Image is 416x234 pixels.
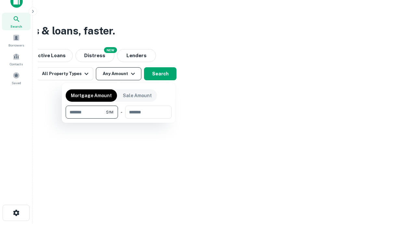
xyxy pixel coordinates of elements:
span: $1M [106,109,113,115]
iframe: Chat Widget [383,182,416,213]
p: Sale Amount [123,92,152,99]
p: Mortgage Amount [71,92,112,99]
div: - [121,106,123,119]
